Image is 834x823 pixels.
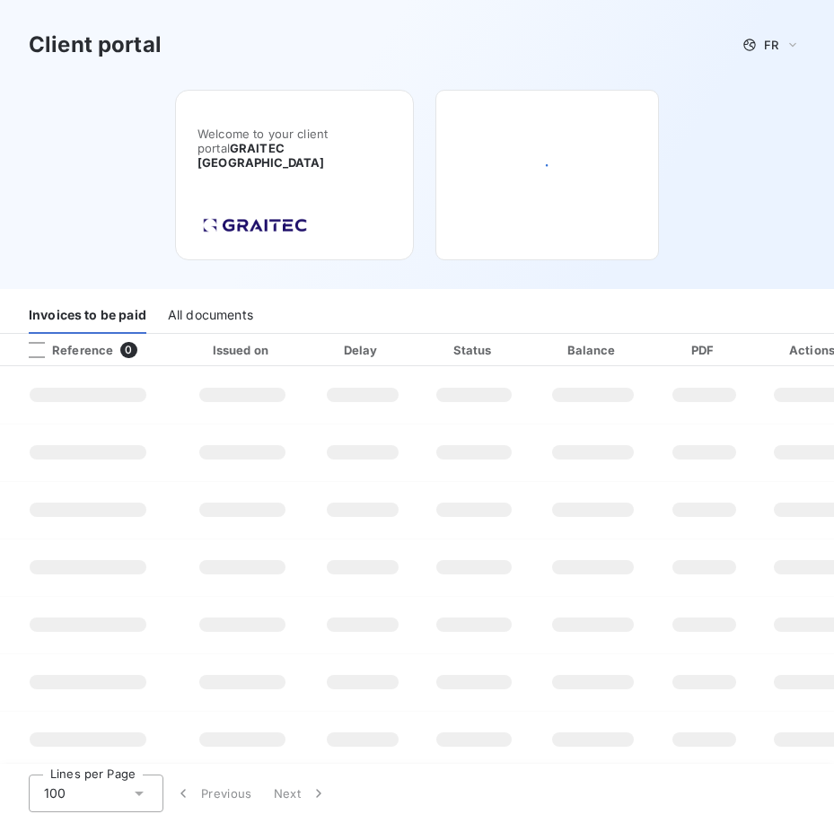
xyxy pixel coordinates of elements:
[14,342,113,358] div: Reference
[180,341,304,359] div: Issued on
[198,213,312,238] img: Company logo
[764,38,778,52] span: FR
[198,141,325,170] span: GRAITEC [GEOGRAPHIC_DATA]
[120,342,136,358] span: 0
[44,784,66,802] span: 100
[29,29,162,61] h3: Client portal
[263,775,338,812] button: Next
[163,775,263,812] button: Previous
[198,127,391,170] span: Welcome to your client portal
[29,296,146,334] div: Invoices to be paid
[168,296,253,334] div: All documents
[535,341,652,359] div: Balance
[659,341,750,359] div: PDF
[312,341,414,359] div: Delay
[421,341,528,359] div: Status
